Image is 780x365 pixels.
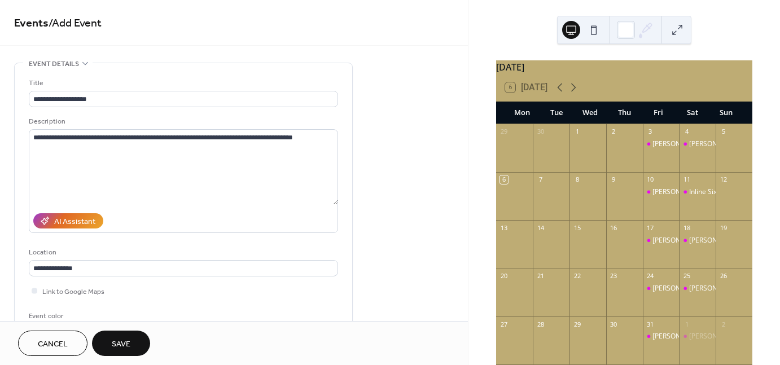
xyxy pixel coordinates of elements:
[499,320,508,328] div: 27
[607,102,641,124] div: Thu
[29,310,113,322] div: Event color
[709,102,743,124] div: Sun
[682,272,691,280] div: 25
[610,223,618,232] div: 16
[643,332,680,341] div: Mike Gallo Live
[646,272,655,280] div: 24
[689,332,771,341] div: [PERSON_NAME] Duo Live
[679,284,716,293] div: Floyd Bauler Live
[641,102,675,124] div: Fri
[719,127,728,136] div: 5
[719,320,728,328] div: 2
[499,223,508,232] div: 13
[646,223,655,232] div: 17
[643,187,680,197] div: Nate Nelson Live
[536,127,545,136] div: 30
[682,320,691,328] div: 1
[610,175,618,184] div: 9
[643,236,680,245] div: David Johnson Live
[646,175,655,184] div: 10
[112,338,130,350] span: Save
[29,247,336,258] div: Location
[646,127,655,136] div: 3
[643,139,680,149] div: Taylor Graves Live
[679,187,716,197] div: Inline Six Live
[33,213,103,228] button: AI Assistant
[652,332,720,341] div: [PERSON_NAME] Live
[536,272,545,280] div: 21
[689,187,731,197] div: Inline Six Live
[536,223,545,232] div: 14
[682,127,691,136] div: 4
[682,223,691,232] div: 18
[652,187,720,197] div: [PERSON_NAME] Live
[29,77,336,89] div: Title
[646,320,655,328] div: 31
[679,332,716,341] div: Anthony Moreno Duo Live
[652,139,720,149] div: [PERSON_NAME] Live
[536,175,545,184] div: 7
[42,286,104,298] span: Link to Google Maps
[539,102,573,124] div: Tue
[505,102,539,124] div: Mon
[573,320,581,328] div: 29
[29,116,336,127] div: Description
[610,127,618,136] div: 2
[675,102,709,124] div: Sat
[49,12,102,34] span: / Add Event
[499,127,508,136] div: 29
[719,175,728,184] div: 12
[652,236,720,245] div: [PERSON_NAME] Live
[682,175,691,184] div: 11
[18,331,87,356] button: Cancel
[54,216,95,228] div: AI Assistant
[92,331,150,356] button: Save
[610,320,618,328] div: 30
[29,58,79,70] span: Event details
[679,236,716,245] div: Ricky Montijo Live
[719,223,728,232] div: 19
[719,272,728,280] div: 26
[499,175,508,184] div: 6
[38,338,68,350] span: Cancel
[573,272,581,280] div: 22
[573,175,581,184] div: 8
[679,139,716,149] div: Curt & Hannah Live
[499,272,508,280] div: 20
[689,236,756,245] div: [PERSON_NAME] Live
[14,12,49,34] a: Events
[496,60,752,74] div: [DATE]
[573,102,607,124] div: Wed
[689,284,756,293] div: [PERSON_NAME] Live
[573,223,581,232] div: 15
[573,127,581,136] div: 1
[652,284,720,293] div: [PERSON_NAME] Live
[643,284,680,293] div: Erik Flores Live
[536,320,545,328] div: 28
[610,272,618,280] div: 23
